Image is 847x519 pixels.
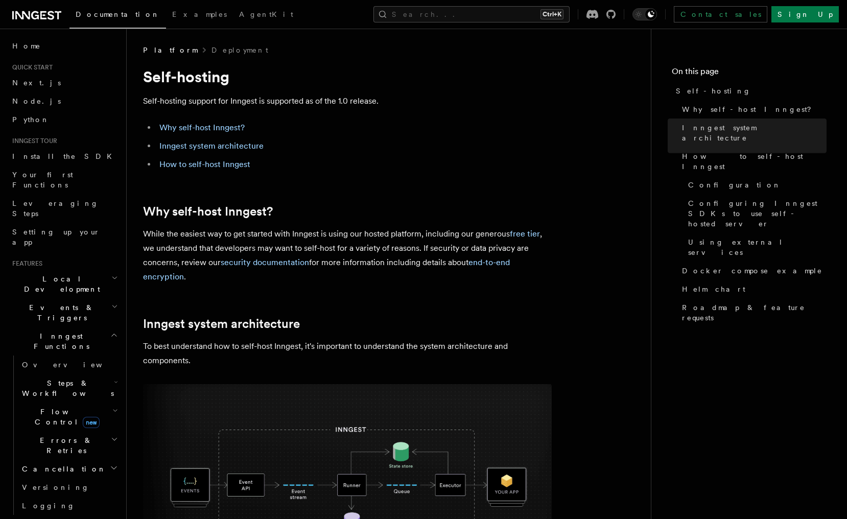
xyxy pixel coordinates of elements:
span: Configuration [688,180,781,190]
span: Why self-host Inngest? [682,104,818,114]
span: Inngest Functions [8,331,110,351]
a: Home [8,37,120,55]
a: Versioning [18,478,120,497]
a: Python [8,110,120,129]
p: To best understand how to self-host Inngest, it's important to understand the system architecture... [143,339,552,368]
a: Setting up your app [8,223,120,251]
button: Flow Controlnew [18,403,120,431]
span: Install the SDK [12,152,118,160]
a: Documentation [69,3,166,29]
span: How to self-host Inngest [682,151,827,172]
button: Events & Triggers [8,298,120,327]
span: Inngest tour [8,137,57,145]
span: Setting up your app [12,228,100,246]
button: Search...Ctrl+K [373,6,570,22]
a: Configuring Inngest SDKs to use self-hosted server [684,194,827,233]
a: Using external services [684,233,827,262]
a: Inngest system architecture [159,141,264,151]
span: Your first Functions [12,171,73,189]
span: Errors & Retries [18,435,111,456]
a: How to self-host Inngest [159,159,250,169]
a: Overview [18,356,120,374]
span: Configuring Inngest SDKs to use self-hosted server [688,198,827,229]
span: Versioning [22,483,89,491]
span: Examples [172,10,227,18]
a: Next.js [8,74,120,92]
span: Steps & Workflows [18,378,114,398]
p: Self-hosting support for Inngest is supported as of the 1.0 release. [143,94,552,108]
a: Your first Functions [8,166,120,194]
span: Self-hosting [676,86,751,96]
a: Leveraging Steps [8,194,120,223]
a: Inngest system architecture [143,317,300,331]
button: Local Development [8,270,120,298]
a: Logging [18,497,120,515]
span: Local Development [8,274,111,294]
span: Quick start [8,63,53,72]
button: Inngest Functions [8,327,120,356]
a: Helm chart [678,280,827,298]
span: Using external services [688,237,827,257]
button: Toggle dark mode [632,8,657,20]
span: Docker compose example [682,266,822,276]
a: Why self-host Inngest? [678,100,827,119]
span: Inngest system architecture [682,123,827,143]
span: Platform [143,45,197,55]
a: Why self-host Inngest? [143,204,273,219]
span: Helm chart [682,284,745,294]
a: Roadmap & feature requests [678,298,827,327]
span: Cancellation [18,464,106,474]
a: Install the SDK [8,147,120,166]
a: Deployment [211,45,268,55]
h1: Self-hosting [143,67,552,86]
span: Documentation [76,10,160,18]
p: While the easiest way to get started with Inngest is using our hosted platform, including our gen... [143,227,552,284]
a: free tier [510,229,540,239]
span: Events & Triggers [8,302,111,323]
a: Sign Up [771,6,839,22]
a: security documentation [221,257,309,267]
a: AgentKit [233,3,299,28]
span: Logging [22,502,75,510]
kbd: Ctrl+K [540,9,563,19]
a: Why self-host Inngest? [159,123,245,132]
span: Node.js [12,97,61,105]
a: Contact sales [674,6,767,22]
span: AgentKit [239,10,293,18]
span: Flow Control [18,407,112,427]
a: How to self-host Inngest [678,147,827,176]
h4: On this page [672,65,827,82]
span: Next.js [12,79,61,87]
span: new [83,417,100,428]
span: Overview [22,361,127,369]
span: Home [12,41,41,51]
button: Steps & Workflows [18,374,120,403]
span: Leveraging Steps [12,199,99,218]
a: Node.js [8,92,120,110]
a: Examples [166,3,233,28]
span: Features [8,259,42,268]
span: Roadmap & feature requests [682,302,827,323]
div: Inngest Functions [8,356,120,515]
a: Self-hosting [672,82,827,100]
a: Inngest system architecture [678,119,827,147]
a: Configuration [684,176,827,194]
a: Docker compose example [678,262,827,280]
button: Errors & Retries [18,431,120,460]
button: Cancellation [18,460,120,478]
span: Python [12,115,50,124]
